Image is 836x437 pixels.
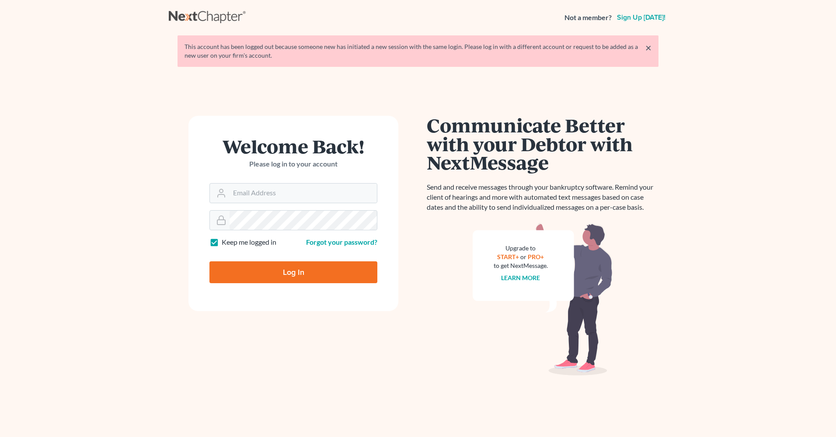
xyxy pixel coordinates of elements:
[502,274,540,281] a: Learn more
[209,159,377,169] p: Please log in to your account
[615,14,667,21] a: Sign up [DATE]!
[306,238,377,246] a: Forgot your password?
[473,223,613,376] img: nextmessage_bg-59042aed3d76b12b5cd301f8e5b87938c9018125f34e5fa2b7a6b67550977c72.svg
[494,261,548,270] div: to get NextMessage.
[498,253,519,260] a: START+
[209,137,377,156] h1: Welcome Back!
[645,42,651,53] a: ×
[521,253,527,260] span: or
[564,13,612,23] strong: Not a member?
[222,237,276,247] label: Keep me logged in
[427,116,658,172] h1: Communicate Better with your Debtor with NextMessage
[427,182,658,212] p: Send and receive messages through your bankruptcy software. Remind your client of hearings and mo...
[230,184,377,203] input: Email Address
[185,42,651,60] div: This account has been logged out because someone new has initiated a new session with the same lo...
[528,253,544,260] a: PRO+
[494,244,548,253] div: Upgrade to
[209,261,377,283] input: Log In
